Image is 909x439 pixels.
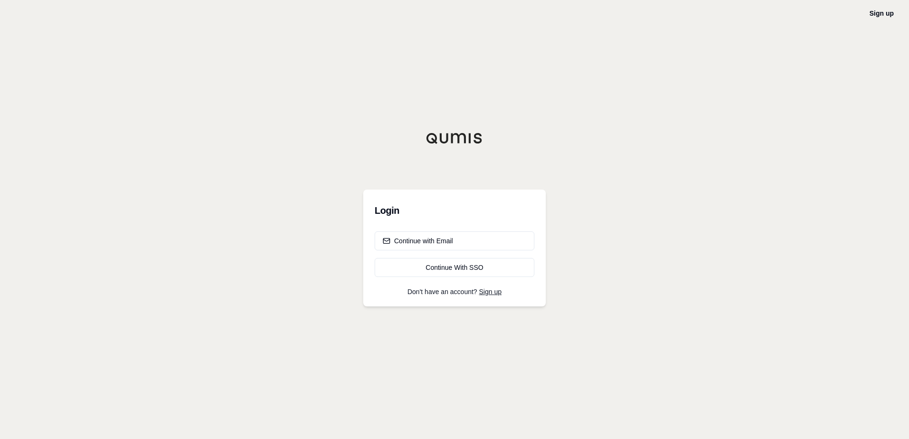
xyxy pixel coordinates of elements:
[870,10,894,17] a: Sign up
[383,263,526,272] div: Continue With SSO
[375,201,534,220] h3: Login
[375,231,534,250] button: Continue with Email
[375,288,534,295] p: Don't have an account?
[479,288,502,296] a: Sign up
[375,258,534,277] a: Continue With SSO
[383,236,453,246] div: Continue with Email
[426,133,483,144] img: Qumis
